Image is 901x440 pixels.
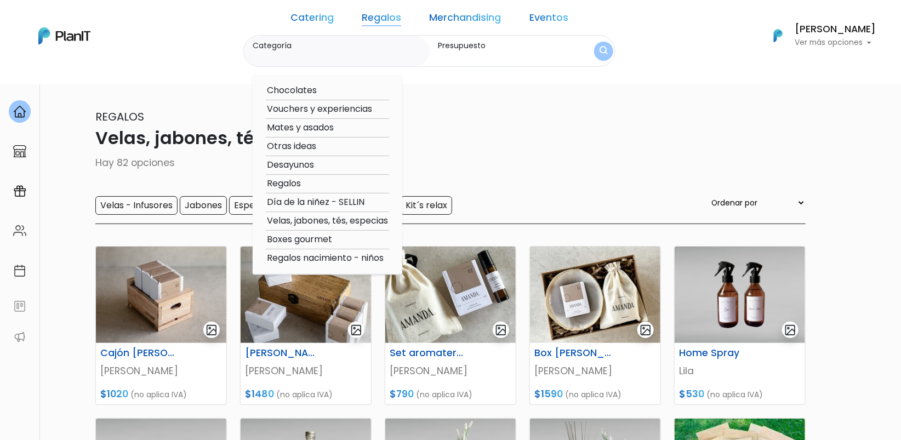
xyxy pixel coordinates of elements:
[266,252,389,265] option: Regalos nacimiento - niños
[38,27,90,44] img: PlanIt Logo
[56,10,158,32] div: ¿Necesitás ayuda?
[390,364,511,378] p: [PERSON_NAME]
[13,224,26,237] img: people-662611757002400ad9ed0e3c099ab2801c6687ba6c219adb57efc949bc21e19d.svg
[266,140,389,153] option: Otras ideas
[13,330,26,344] img: partners-52edf745621dab592f3b2c58e3bca9d71375a7ef29c3b500c9f145b62cc070d4.svg
[416,389,472,400] span: (no aplica IVA)
[795,25,876,35] h6: [PERSON_NAME]
[266,196,389,209] option: Día de la niñez - SELLIN
[350,324,363,336] img: gallery-light
[95,125,806,151] p: Velas, jabones, tés, especias
[438,40,574,52] label: Presupuesto
[253,40,425,52] label: Categoría
[679,364,801,378] p: Lila
[706,389,763,400] span: (no aplica IVA)
[240,246,372,405] a: gallery-light [PERSON_NAME] [PERSON_NAME] $1480 (no aplica IVA)
[13,300,26,313] img: feedback-78b5a0c8f98aac82b08bfc38622c3050aee476f2c9584af64705fc4e61158814.svg
[401,196,452,215] input: Kit´s relax
[245,364,367,378] p: [PERSON_NAME]
[100,364,222,378] p: [PERSON_NAME]
[675,247,805,343] img: thumb_WhatsApp_Image_2023-11-07_at_10.41-PhotoRoom.png
[534,364,656,378] p: [PERSON_NAME]
[130,389,187,400] span: (no aplica IVA)
[276,389,333,400] span: (no aplica IVA)
[266,177,389,191] option: Regalos
[679,387,704,401] span: $530
[529,246,661,405] a: gallery-light Box [PERSON_NAME] x Meula [PERSON_NAME] $1590 (no aplica IVA)
[95,156,806,170] p: Hay 82 opciones
[766,24,790,48] img: PlanIt Logo
[383,347,473,359] h6: Set aromaterapia
[266,102,389,116] option: Vouchers y experiencias
[266,214,389,228] option: Velas, jabones, tés, especias
[13,264,26,277] img: calendar-87d922413cdce8b2cf7b7f5f62616a5cf9e4887200fb71536465627b3292af00.svg
[94,347,184,359] h6: Cajón [PERSON_NAME]
[290,13,334,26] a: Catering
[390,387,414,401] span: $790
[674,246,806,405] a: gallery-light Home Spray Lila $530 (no aplica IVA)
[245,387,274,401] span: $1480
[95,108,806,125] p: Regalos
[534,387,563,401] span: $1590
[784,324,797,336] img: gallery-light
[430,13,501,26] a: Merchandising
[180,196,227,215] input: Jabones
[266,233,389,247] option: Boxes gourmet
[495,324,507,336] img: gallery-light
[672,347,762,359] h6: Home Spray
[206,324,218,336] img: gallery-light
[795,39,876,47] p: Ver más opciones
[266,84,389,98] option: Chocolates
[241,247,371,343] img: thumb_Captura_de_pantalla_2023-09-15_142646.jpg
[96,247,226,343] img: thumb_Captura_de_pantalla_2023-09-15_134103.jpg
[13,105,26,118] img: home-e721727adea9d79c4d83392d1f703f7f8bce08238fde08b1acbfd93340b81755.svg
[528,347,618,359] h6: Box [PERSON_NAME] x Meula
[362,13,401,26] a: Regalos
[100,387,128,401] span: $1020
[229,196,286,215] input: Especieros
[529,13,568,26] a: Eventos
[13,185,26,198] img: campaigns-02234683943229c281be62815700db0a1741e53638e28bf9629b52c665b00959.svg
[385,246,516,405] a: gallery-light Set aromaterapia [PERSON_NAME] $790 (no aplica IVA)
[13,145,26,158] img: marketplace-4ceaa7011d94191e9ded77b95e3339b90024bf715f7c57f8cf31f2d8c509eaba.svg
[760,21,876,50] button: PlanIt Logo [PERSON_NAME] Ver más opciones
[600,46,608,56] img: search_button-432b6d5273f82d61273b3651a40e1bd1b912527efae98b1b7a1b2c0702e16a8d.svg
[530,247,660,343] img: thumb_Captura_de_pantalla_2023-09-18_125544.jpg
[95,246,227,405] a: gallery-light Cajón [PERSON_NAME] [PERSON_NAME] $1020 (no aplica IVA)
[640,324,652,336] img: gallery-light
[266,158,389,172] option: Desayunos
[385,247,516,343] img: thumb_Captura_de_pantalla_2023-09-15_152046.jpg
[238,347,328,359] h6: [PERSON_NAME]
[266,121,389,135] option: Mates y asados
[95,196,178,215] input: Velas - Infusores
[565,389,621,400] span: (no aplica IVA)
